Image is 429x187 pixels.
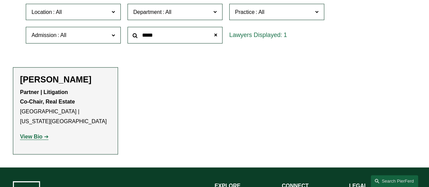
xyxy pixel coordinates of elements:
[20,88,111,127] p: [GEOGRAPHIC_DATA] | [US_STATE][GEOGRAPHIC_DATA]
[20,134,42,139] strong: View Bio
[235,9,255,15] span: Practice
[284,32,287,38] span: 1
[20,74,111,85] h2: [PERSON_NAME]
[20,134,48,139] a: View Bio
[32,9,52,15] span: Location
[20,89,75,105] strong: Partner | Litigation Co-Chair, Real Estate
[133,9,162,15] span: Department
[371,175,418,187] a: Search this site
[32,32,57,38] span: Admission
